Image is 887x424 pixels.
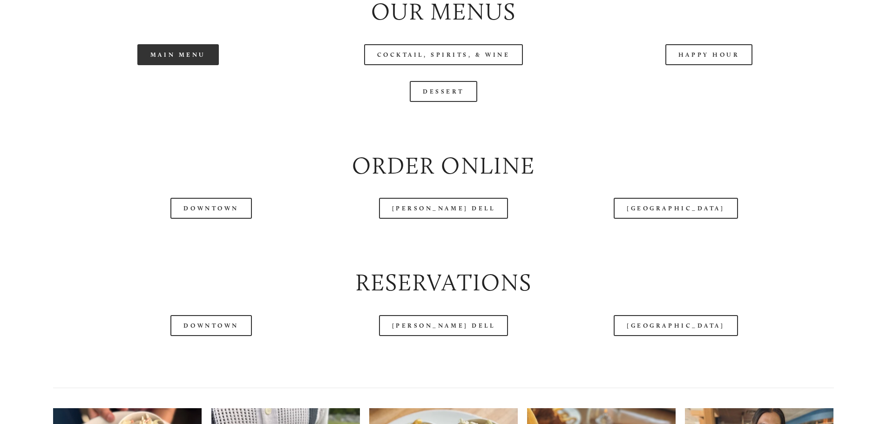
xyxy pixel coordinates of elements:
a: Dessert [410,81,477,102]
a: [PERSON_NAME] Dell [379,315,508,336]
a: Downtown [170,315,251,336]
a: [GEOGRAPHIC_DATA] [614,198,738,219]
a: [GEOGRAPHIC_DATA] [614,315,738,336]
a: [PERSON_NAME] Dell [379,198,508,219]
h2: Reservations [53,266,833,299]
h2: Order Online [53,149,833,182]
a: Downtown [170,198,251,219]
